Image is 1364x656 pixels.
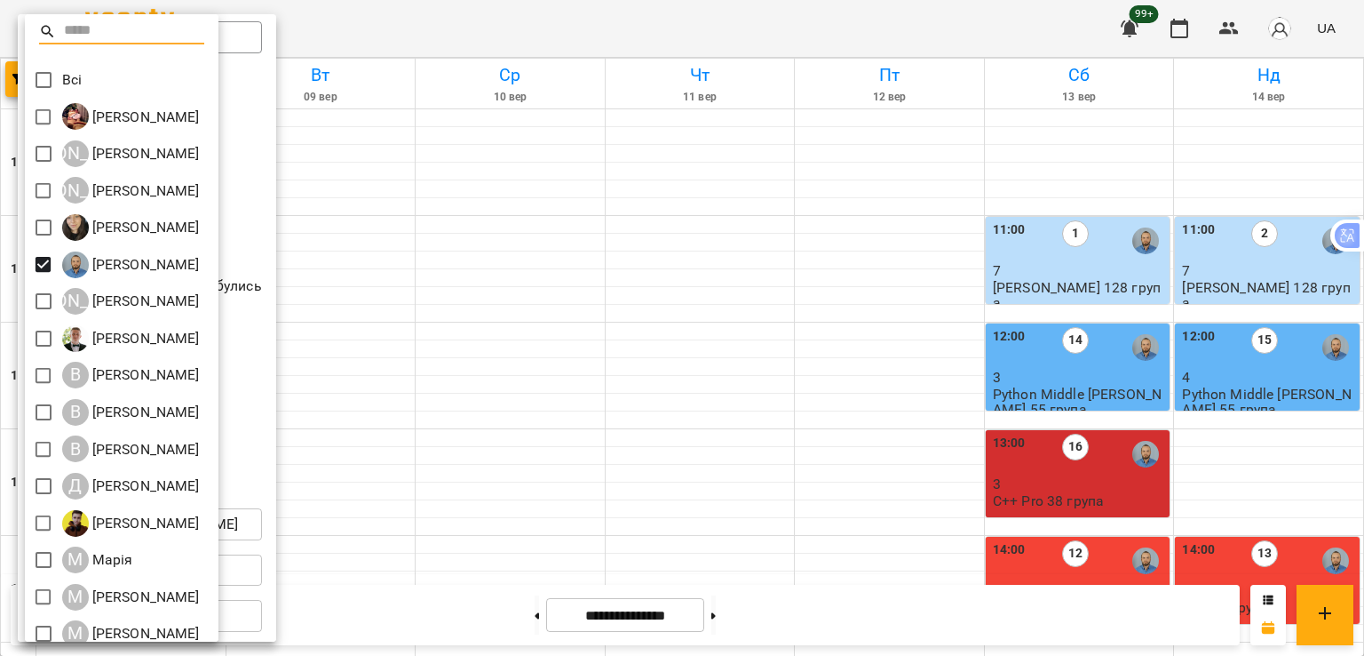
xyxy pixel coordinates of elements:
[62,620,200,647] a: М [PERSON_NAME]
[62,214,89,241] img: А
[62,69,82,91] p: Всі
[62,620,89,647] div: М
[62,103,200,130] a: І [PERSON_NAME]
[62,252,200,278] div: Антон Костюк
[62,140,89,167] div: [PERSON_NAME]
[62,547,133,573] a: М Марія
[62,214,200,241] a: А [PERSON_NAME]
[62,620,200,647] div: Михайло Поліщук
[89,623,200,644] p: [PERSON_NAME]
[62,473,89,500] div: Д
[62,547,89,573] div: М
[62,584,200,611] a: М [PERSON_NAME]
[62,436,200,462] div: Віталій Кадуха
[62,177,89,204] div: [PERSON_NAME]
[62,103,200,130] div: Ілля Петруша
[89,254,200,276] p: [PERSON_NAME]
[62,399,200,426] div: Володимир Ярошинський
[89,328,200,349] p: [PERSON_NAME]
[62,399,200,426] a: В [PERSON_NAME]
[62,252,200,278] a: А [PERSON_NAME]
[89,587,200,608] p: [PERSON_NAME]
[62,177,200,204] a: [PERSON_NAME] [PERSON_NAME]
[62,325,89,352] img: В
[89,180,200,202] p: [PERSON_NAME]
[89,107,200,128] p: [PERSON_NAME]
[62,140,200,167] div: Альберт Волков
[62,510,200,537] a: Д [PERSON_NAME]
[62,436,200,462] a: В [PERSON_NAME]
[62,362,200,388] div: Владислав Границький
[89,402,200,423] p: [PERSON_NAME]
[62,325,200,352] a: В [PERSON_NAME]
[62,547,133,573] div: Марія
[89,549,133,571] p: Марія
[62,103,89,130] img: І
[62,399,89,426] div: В
[62,288,200,315] a: [PERSON_NAME] [PERSON_NAME]
[62,214,200,241] div: Анастасія Герус
[89,513,200,534] p: [PERSON_NAME]
[62,584,200,611] div: Микита Пономарьов
[62,584,89,611] div: М
[62,473,200,500] a: Д [PERSON_NAME]
[89,291,200,312] p: [PERSON_NAME]
[89,476,200,497] p: [PERSON_NAME]
[89,143,200,164] p: [PERSON_NAME]
[89,364,200,386] p: [PERSON_NAME]
[62,252,89,278] img: А
[62,288,89,315] div: [PERSON_NAME]
[62,510,89,537] img: Д
[62,140,200,167] a: [PERSON_NAME] [PERSON_NAME]
[62,436,89,462] div: В
[62,362,89,388] div: В
[89,217,200,238] p: [PERSON_NAME]
[62,177,200,204] div: Аліна Москаленко
[62,362,200,388] a: В [PERSON_NAME]
[89,439,200,460] p: [PERSON_NAME]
